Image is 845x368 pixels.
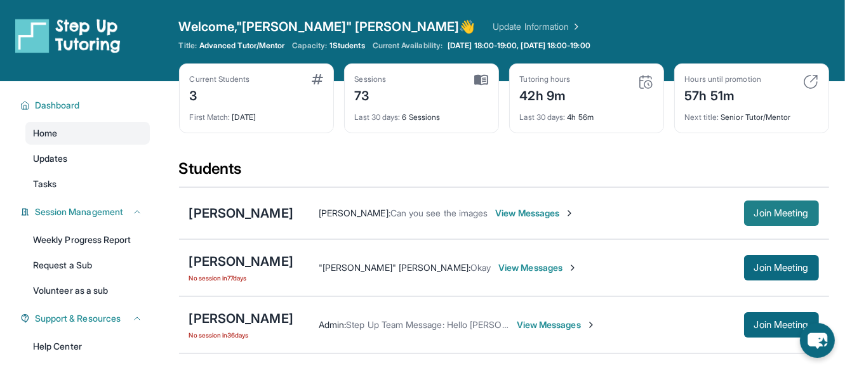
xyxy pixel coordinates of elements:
[373,41,442,51] span: Current Availability:
[35,99,80,112] span: Dashboard
[355,74,387,84] div: Sessions
[15,18,121,53] img: logo
[329,41,365,51] span: 1 Students
[25,173,150,195] a: Tasks
[754,264,809,272] span: Join Meeting
[25,335,150,358] a: Help Center
[33,127,57,140] span: Home
[179,159,829,187] div: Students
[685,74,761,84] div: Hours until promotion
[25,147,150,170] a: Updates
[30,206,142,218] button: Session Management
[189,204,293,222] div: [PERSON_NAME]
[25,254,150,277] a: Request a Sub
[190,84,250,105] div: 3
[312,74,323,84] img: card
[30,312,142,325] button: Support & Resources
[754,209,809,217] span: Join Meeting
[319,207,390,218] span: [PERSON_NAME] :
[35,206,123,218] span: Session Management
[25,228,150,251] a: Weekly Progress Report
[744,312,819,338] button: Join Meeting
[520,84,571,105] div: 42h 9m
[189,310,293,327] div: [PERSON_NAME]
[445,41,593,51] a: [DATE] 18:00-19:00, [DATE] 18:00-19:00
[179,18,476,36] span: Welcome, "[PERSON_NAME]" [PERSON_NAME] 👋
[638,74,653,89] img: card
[569,20,582,33] img: Chevron Right
[754,321,809,329] span: Join Meeting
[319,262,470,273] span: "[PERSON_NAME]" [PERSON_NAME] :
[390,207,488,218] span: Can you see the images
[35,312,121,325] span: Support & Resources
[319,319,346,330] span: Admin :
[685,105,818,122] div: Senior Tutor/Mentor
[25,122,150,145] a: Home
[470,262,491,273] span: Okay
[803,74,818,89] img: card
[520,74,571,84] div: Tutoring hours
[199,41,284,51] span: Advanced Tutor/Mentor
[355,84,387,105] div: 73
[189,273,293,283] span: No session in 77 days
[448,41,590,51] span: [DATE] 18:00-19:00, [DATE] 18:00-19:00
[33,152,68,165] span: Updates
[685,112,719,122] span: Next title :
[744,200,819,226] button: Join Meeting
[520,112,566,122] span: Last 30 days :
[189,253,293,270] div: [PERSON_NAME]
[189,330,293,340] span: No session in 36 days
[355,105,488,122] div: 6 Sessions
[190,112,230,122] span: First Match :
[190,105,323,122] div: [DATE]
[179,41,197,51] span: Title:
[517,319,596,331] span: View Messages
[498,261,578,274] span: View Messages
[33,178,57,190] span: Tasks
[564,208,575,218] img: Chevron-Right
[685,84,761,105] div: 57h 51m
[493,20,582,33] a: Update Information
[292,41,327,51] span: Capacity:
[495,207,575,220] span: View Messages
[744,255,819,280] button: Join Meeting
[30,99,142,112] button: Dashboard
[190,74,250,84] div: Current Students
[520,105,653,122] div: 4h 56m
[586,320,596,330] img: Chevron-Right
[25,279,150,302] a: Volunteer as a sub
[568,263,578,273] img: Chevron-Right
[474,74,488,86] img: card
[355,112,401,122] span: Last 30 days :
[800,323,835,358] button: chat-button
